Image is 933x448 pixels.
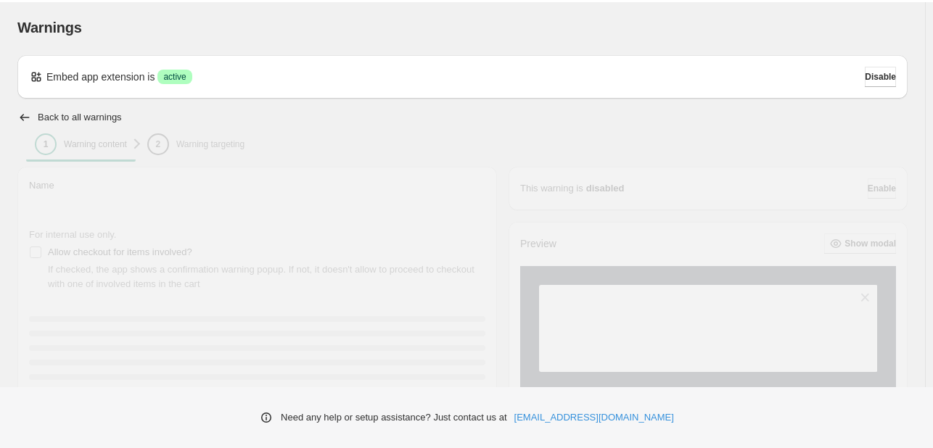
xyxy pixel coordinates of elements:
[514,410,674,425] a: [EMAIL_ADDRESS][DOMAIN_NAME]
[163,71,186,83] span: active
[865,71,896,83] span: Disable
[865,67,896,87] button: Disable
[46,70,155,84] p: Embed app extension is
[38,112,122,123] h2: Back to all warnings
[17,20,82,36] span: Warnings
